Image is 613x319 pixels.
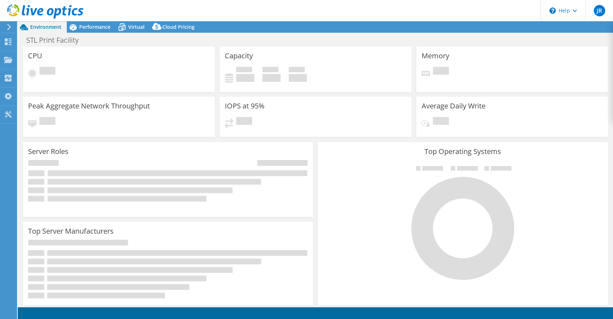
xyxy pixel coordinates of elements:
span: Environment [30,23,61,30]
span: Pending [433,117,449,127]
h3: Server Roles [28,148,69,155]
h3: Capacity [225,52,253,60]
span: Total [289,67,305,74]
span: Free [262,67,278,74]
span: JR [594,5,605,16]
h1: STL Print Facility [23,36,89,44]
span: Performance [79,23,110,30]
h3: IOPS at 95% [225,102,265,110]
h3: Peak Aggregate Network Throughput [28,102,150,110]
span: Used [236,67,252,74]
h3: CPU [28,52,42,60]
svg: \n [549,7,556,14]
h4: 0 GiB [289,74,307,82]
span: Virtual [128,23,145,30]
h3: Top Server Manufacturers [28,227,114,235]
span: Pending [39,67,55,76]
span: Pending [39,117,55,127]
h3: Average Daily Write [422,102,485,110]
h3: Top Operating Systems [323,148,603,155]
span: Cloud Pricing [162,23,195,30]
h4: 0 GiB [236,74,254,82]
h3: Memory [422,52,449,60]
h4: 0 GiB [262,74,281,82]
span: Pending [236,117,252,127]
span: Pending [433,67,449,76]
